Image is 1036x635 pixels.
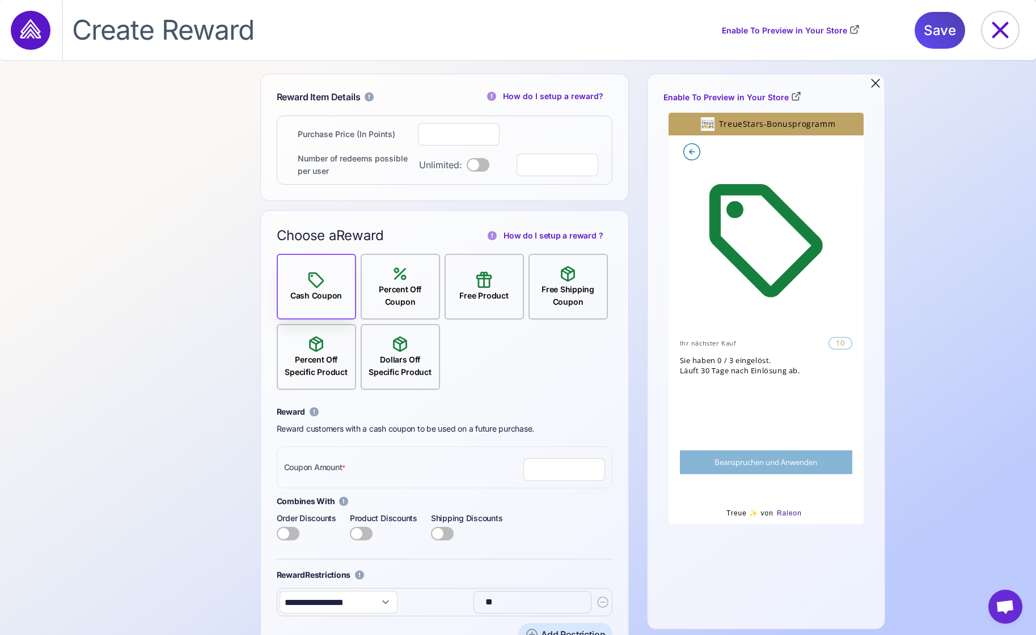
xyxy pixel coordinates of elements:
div: Free Shipping Coupon [530,283,607,308]
span: Reward [336,227,384,244]
label: Order Discounts [277,512,336,525]
span: reward [569,229,597,242]
a: How do I setup areward? [483,229,612,242]
div: Open chat [988,590,1022,624]
a: How do I setup a reward? [483,90,612,103]
div: Percent Off Coupon [362,283,439,308]
div: Dollars Off Specific Product [362,353,439,378]
div: Reward customers with a cash coupon to be used on a future purchase. [277,423,612,435]
a: Enable To Preview in Your Store [722,24,860,37]
div: Restrictions [277,569,351,581]
span: Choose a [277,227,384,245]
span: Combines With [277,495,335,508]
a: Enable To Preview in Your Store [663,91,801,104]
div: Free Product [455,289,513,302]
label: Product Discounts [350,512,417,525]
div: Cash Coupon [286,289,346,302]
div: Percent Off Specific Product [278,353,355,378]
div: Number of redeems possible per user [298,152,410,177]
span: Save [924,12,956,49]
label: Unlimited: [419,158,462,172]
span: Reward [277,407,306,416]
span: Reward [277,570,306,579]
span: Create Reward [72,13,255,47]
div: Coupon Amount [284,461,346,474]
div: Purchase Price (In Points) [298,128,395,140]
div: Reward Item Details [277,90,361,104]
label: Shipping Discounts [431,512,503,525]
